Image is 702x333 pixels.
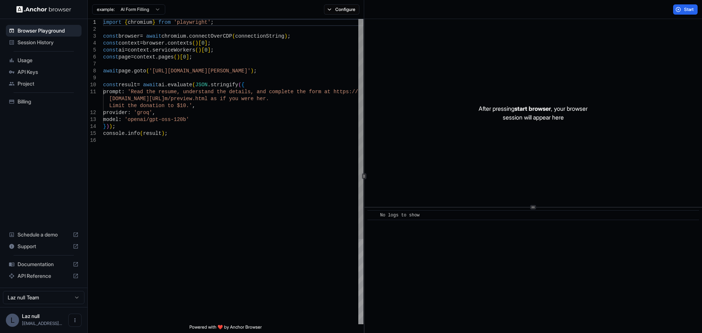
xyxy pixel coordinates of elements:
[140,40,143,46] span: =
[673,4,698,15] button: Start
[6,78,82,90] div: Project
[103,82,118,88] span: const
[180,54,183,60] span: [
[118,40,140,46] span: context
[371,212,375,219] span: ​
[128,89,281,95] span: 'Read the resume, understand the details, and comp
[143,40,165,46] span: browser
[125,117,189,122] span: 'openai/gpt-oss-120b'
[140,130,143,136] span: (
[189,54,192,60] span: ;
[88,40,96,47] div: 4
[6,314,19,327] div: L
[18,27,79,34] span: Browser Playground
[211,82,238,88] span: stringify
[134,110,152,116] span: 'groq'
[165,130,167,136] span: ;
[204,40,207,46] span: ]
[149,47,152,53] span: .
[287,33,290,39] span: ;
[103,124,106,129] span: }
[6,54,82,66] div: Usage
[18,272,70,280] span: API Reference
[128,47,149,53] span: context
[208,82,211,88] span: .
[6,37,82,48] div: Session History
[88,137,96,144] div: 16
[192,40,195,46] span: (
[88,88,96,95] div: 11
[118,54,131,60] span: page
[174,19,211,25] span: 'playwright'
[88,33,96,40] div: 3
[143,82,158,88] span: await
[88,19,96,26] div: 1
[18,98,79,105] span: Billing
[103,110,128,116] span: provider
[155,54,158,60] span: .
[6,270,82,282] div: API Reference
[158,82,165,88] span: ai
[165,96,269,102] span: m/preview.html as if you were her.
[208,40,211,46] span: ;
[103,47,118,53] span: const
[103,33,118,39] span: const
[254,68,257,74] span: ;
[143,130,161,136] span: result
[112,124,115,129] span: ;
[201,40,204,46] span: 0
[109,96,165,102] span: [DOMAIN_NAME][URL]
[189,324,262,333] span: Powered with ❤️ by Anchor Browser
[684,7,694,12] span: Start
[479,104,588,122] p: After pressing , your browser session will appear here
[167,82,192,88] span: evaluate
[88,68,96,75] div: 8
[235,33,284,39] span: connectionString
[88,123,96,130] div: 14
[18,39,79,46] span: Session History
[88,54,96,61] div: 6
[158,54,174,60] span: pages
[118,82,137,88] span: result
[167,40,192,46] span: contexts
[22,313,39,319] span: Laz null
[128,130,140,136] span: info
[137,82,140,88] span: =
[118,117,121,122] span: :
[162,130,165,136] span: )
[195,40,198,46] span: )
[88,130,96,137] div: 15
[146,68,149,74] span: (
[6,66,82,78] div: API Keys
[103,40,118,46] span: const
[152,19,155,25] span: }
[18,80,79,87] span: Project
[177,54,180,60] span: )
[211,47,214,53] span: ;
[162,33,186,39] span: chromium
[198,40,201,46] span: [
[18,57,79,64] span: Usage
[165,82,167,88] span: .
[152,47,195,53] span: serviceWorkers
[241,82,244,88] span: {
[6,25,82,37] div: Browser Playground
[134,54,155,60] span: context
[186,54,189,60] span: ]
[18,68,79,76] span: API Keys
[146,33,162,39] span: await
[97,7,115,12] span: example:
[149,68,250,74] span: '[URL][DOMAIN_NAME][PERSON_NAME]'
[88,109,96,116] div: 12
[88,47,96,54] div: 5
[324,4,359,15] button: Configure
[18,243,70,250] span: Support
[192,82,195,88] span: (
[380,213,420,218] span: No logs to show
[118,68,131,74] span: page
[204,47,207,53] span: 0
[284,33,287,39] span: )
[152,110,155,116] span: ,
[158,19,171,25] span: from
[195,47,198,53] span: (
